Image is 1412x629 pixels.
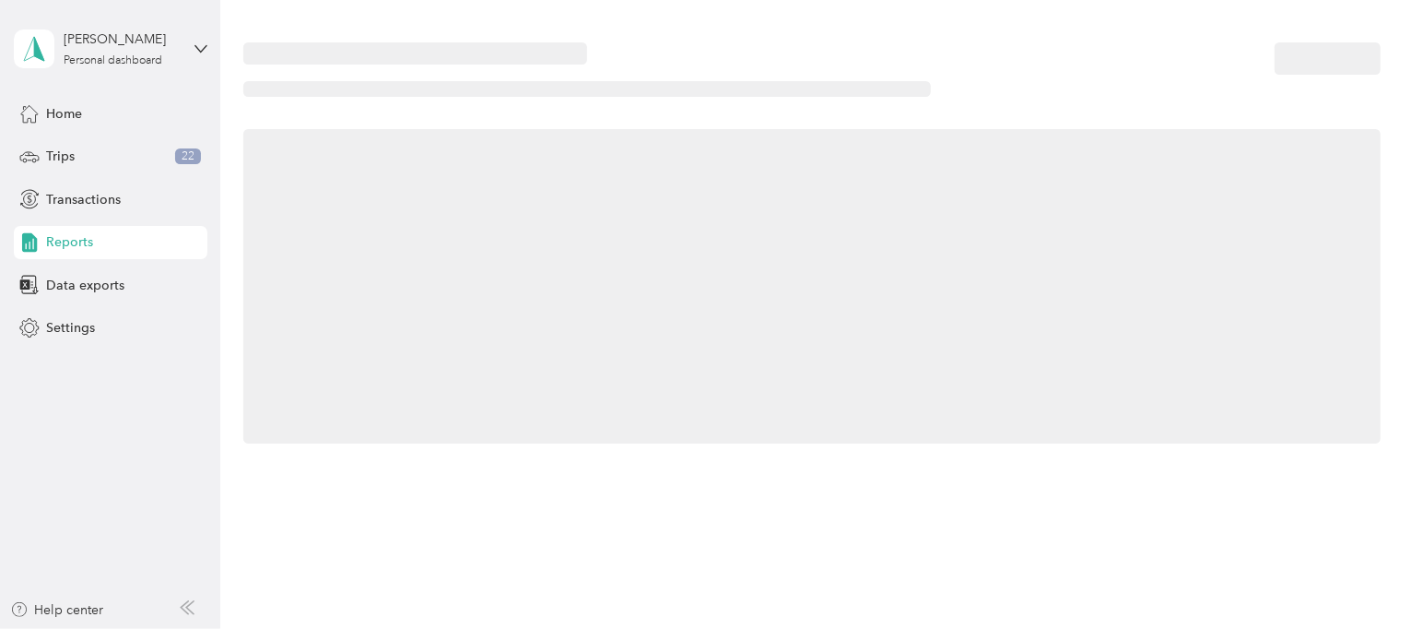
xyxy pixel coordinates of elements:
span: Settings [46,318,95,338]
span: 22 [175,148,201,165]
span: Transactions [46,190,121,209]
span: Reports [46,232,93,252]
div: Personal dashboard [64,55,162,66]
div: [PERSON_NAME] [64,30,179,49]
button: Help center [10,600,104,620]
iframe: Everlance-gr Chat Button Frame [1309,526,1412,629]
span: Trips [46,147,75,166]
span: Home [46,104,82,124]
span: Data exports [46,276,124,295]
